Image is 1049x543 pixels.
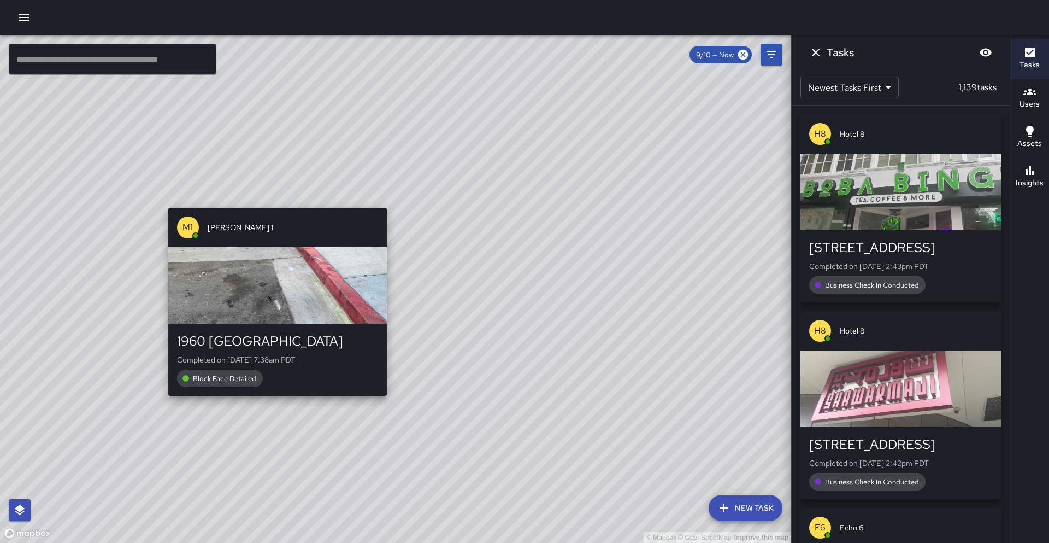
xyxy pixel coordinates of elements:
h6: Tasks [1019,59,1040,71]
h6: Assets [1017,138,1042,150]
span: Business Check In Conducted [818,281,926,290]
h6: Users [1019,98,1040,110]
button: New Task [709,495,782,521]
button: Assets [1010,118,1049,157]
button: M1[PERSON_NAME] 11960 [GEOGRAPHIC_DATA]Completed on [DATE] 7:38am PDTBlock Face Detailed [168,208,387,396]
span: Echo 6 [840,522,992,533]
p: Completed on [DATE] 2:42pm PDT [809,458,992,469]
button: Blur [975,42,997,63]
button: Filters [761,44,782,66]
div: 9/10 — Now [689,46,752,63]
button: Dismiss [805,42,827,63]
h6: Tasks [827,44,854,61]
div: Newest Tasks First [800,77,899,98]
p: Completed on [DATE] 2:43pm PDT [809,261,992,272]
p: H8 [814,324,826,337]
div: [STREET_ADDRESS] [809,436,992,453]
span: Block Face Detailed [186,374,263,383]
div: [STREET_ADDRESS] [809,239,992,256]
p: Completed on [DATE] 7:38am PDT [177,354,378,365]
span: Hotel 8 [840,129,992,139]
button: H8Hotel 8[STREET_ADDRESS]Completed on [DATE] 2:43pm PDTBusiness Check In Conducted [800,114,1001,302]
p: 1,139 tasks [954,81,1001,94]
button: Insights [1010,157,1049,197]
button: Tasks [1010,39,1049,79]
span: Business Check In Conducted [818,477,926,487]
p: H8 [814,127,826,141]
p: M1 [182,221,193,234]
button: Users [1010,79,1049,118]
p: E6 [815,521,826,534]
div: 1960 [GEOGRAPHIC_DATA] [177,332,378,350]
button: H8Hotel 8[STREET_ADDRESS]Completed on [DATE] 2:42pm PDTBusiness Check In Conducted [800,311,1001,499]
h6: Insights [1016,177,1044,189]
span: 9/10 — Now [689,50,740,60]
span: [PERSON_NAME] 1 [208,222,378,233]
span: Hotel 8 [840,325,992,336]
